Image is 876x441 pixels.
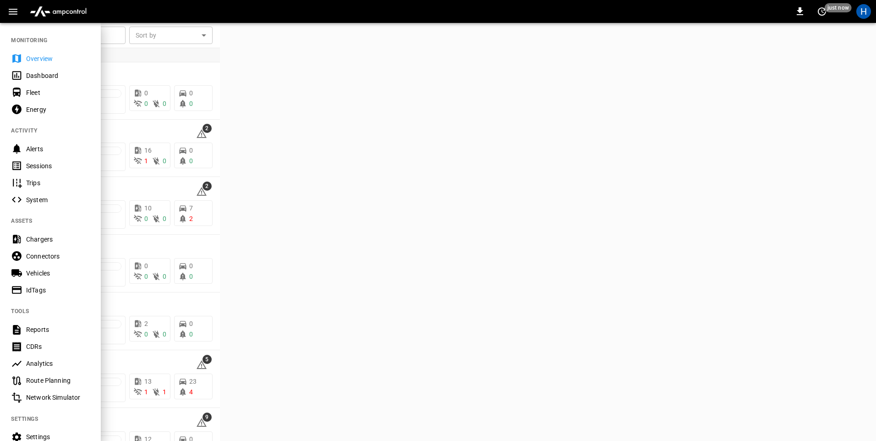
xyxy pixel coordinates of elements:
[26,286,90,295] div: IdTags
[26,269,90,278] div: Vehicles
[26,342,90,351] div: CDRs
[26,54,90,63] div: Overview
[26,144,90,154] div: Alerts
[26,3,90,20] img: ampcontrol.io logo
[26,359,90,368] div: Analytics
[26,325,90,334] div: Reports
[26,235,90,244] div: Chargers
[26,195,90,204] div: System
[26,71,90,80] div: Dashboard
[26,88,90,97] div: Fleet
[26,105,90,114] div: Energy
[856,4,871,19] div: profile-icon
[26,178,90,187] div: Trips
[825,3,852,12] span: just now
[26,161,90,171] div: Sessions
[26,376,90,385] div: Route Planning
[815,4,829,19] button: set refresh interval
[26,252,90,261] div: Connectors
[26,393,90,402] div: Network Simulator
